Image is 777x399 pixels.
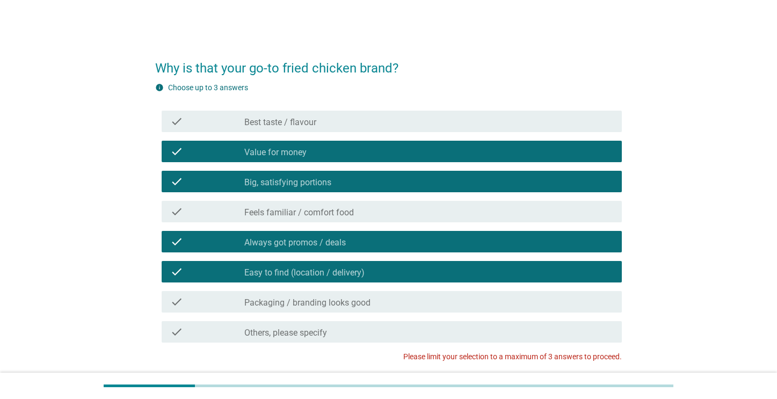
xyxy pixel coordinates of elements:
[244,298,371,308] label: Packaging / branding looks good
[244,237,346,248] label: Always got promos / deals
[244,177,331,188] label: Big, satisfying portions
[244,117,316,128] label: Best taste / flavour
[170,265,183,278] i: check
[170,205,183,218] i: check
[170,115,183,128] i: check
[170,325,183,338] i: check
[170,235,183,248] i: check
[403,351,622,362] p: Please limit your selection to a maximum of 3 answers to proceed.
[244,328,327,338] label: Others, please specify
[170,175,183,188] i: check
[170,145,183,158] i: check
[155,83,164,92] i: info
[155,48,622,78] h2: Why is that your go-to fried chicken brand?
[244,267,365,278] label: Easy to find (location / delivery)
[244,207,354,218] label: Feels familiar / comfort food
[170,295,183,308] i: check
[168,83,248,92] label: Choose up to 3 answers
[244,147,307,158] label: Value for money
